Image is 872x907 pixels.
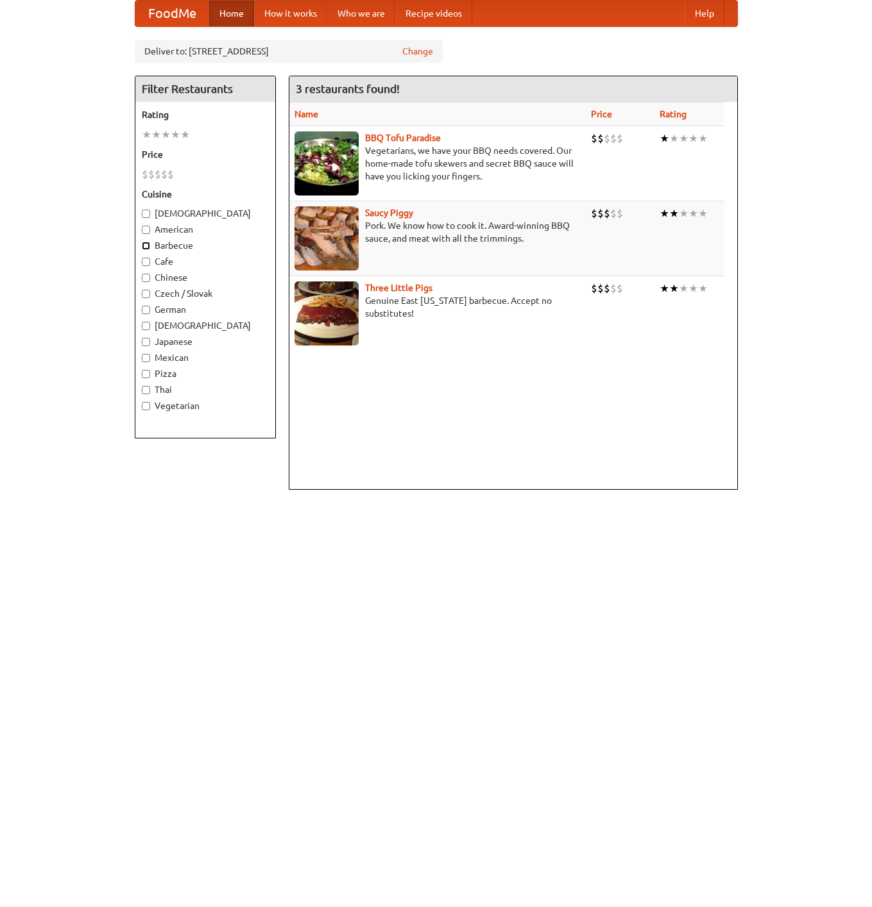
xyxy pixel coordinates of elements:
input: Czech / Slovak [142,290,150,298]
a: How it works [254,1,327,26]
input: [DEMOGRAPHIC_DATA] [142,322,150,330]
li: ★ [688,131,698,146]
a: Recipe videos [395,1,472,26]
li: ★ [161,128,171,142]
div: Deliver to: [STREET_ADDRESS] [135,40,443,63]
li: ★ [698,281,708,295]
li: $ [597,281,604,295]
li: ★ [180,128,190,142]
input: Barbecue [142,242,150,250]
li: $ [610,206,617,221]
input: Thai [142,386,150,394]
a: Name [295,109,318,119]
li: ★ [679,206,688,221]
label: German [142,303,269,316]
a: Who we are [327,1,395,26]
input: Japanese [142,338,150,346]
a: Help [685,1,724,26]
label: [DEMOGRAPHIC_DATA] [142,207,269,220]
ng-pluralize: 3 restaurants found! [296,83,400,95]
input: [DEMOGRAPHIC_DATA] [142,210,150,218]
li: $ [597,131,604,146]
li: $ [591,281,597,295]
li: $ [597,206,604,221]
input: Chinese [142,274,150,282]
li: ★ [151,128,161,142]
img: tofuparadise.jpg [295,131,359,196]
p: Genuine East [US_STATE] barbecue. Accept no substitutes! [295,294,581,320]
a: Saucy Piggy [365,208,413,218]
a: Three Little Pigs [365,283,432,293]
label: Vegetarian [142,399,269,412]
label: Cafe [142,255,269,268]
li: ★ [698,206,708,221]
li: ★ [660,206,669,221]
label: [DEMOGRAPHIC_DATA] [142,319,269,332]
li: $ [591,131,597,146]
a: Change [402,45,433,58]
li: $ [155,167,161,181]
li: $ [161,167,167,181]
a: Home [209,1,254,26]
a: FoodMe [135,1,209,26]
input: Vegetarian [142,402,150,410]
a: Rating [660,109,687,119]
h5: Price [142,148,269,161]
img: littlepigs.jpg [295,281,359,345]
li: ★ [669,281,679,295]
label: Chinese [142,271,269,284]
input: American [142,226,150,234]
li: ★ [679,281,688,295]
li: $ [604,281,610,295]
label: Japanese [142,335,269,348]
li: $ [617,131,623,146]
a: BBQ Tofu Paradise [365,133,441,143]
li: ★ [171,128,180,142]
input: German [142,306,150,314]
li: $ [604,131,610,146]
li: ★ [679,131,688,146]
li: $ [604,206,610,221]
input: Cafe [142,258,150,266]
img: saucy.jpg [295,206,359,270]
label: Czech / Slovak [142,287,269,300]
label: Thai [142,383,269,396]
p: Pork. We know how to cook it. Award-winning BBQ sauce, and meat with all the trimmings. [295,219,581,245]
h4: Filter Restaurants [135,76,275,102]
li: ★ [660,131,669,146]
li: ★ [698,131,708,146]
li: $ [617,281,623,295]
label: Barbecue [142,239,269,252]
input: Pizza [142,370,150,378]
li: ★ [669,131,679,146]
li: ★ [142,128,151,142]
li: ★ [688,281,698,295]
li: $ [617,206,623,221]
li: $ [167,167,174,181]
p: Vegetarians, we have your BBQ needs covered. Our home-made tofu skewers and secret BBQ sauce will... [295,144,581,183]
label: American [142,223,269,236]
li: $ [610,131,617,146]
li: $ [610,281,617,295]
li: $ [591,206,597,221]
label: Mexican [142,351,269,364]
h5: Rating [142,108,269,121]
input: Mexican [142,354,150,362]
li: $ [142,167,148,181]
li: $ [148,167,155,181]
label: Pizza [142,367,269,380]
a: Price [591,109,612,119]
li: ★ [660,281,669,295]
li: ★ [669,206,679,221]
h5: Cuisine [142,188,269,201]
li: ★ [688,206,698,221]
